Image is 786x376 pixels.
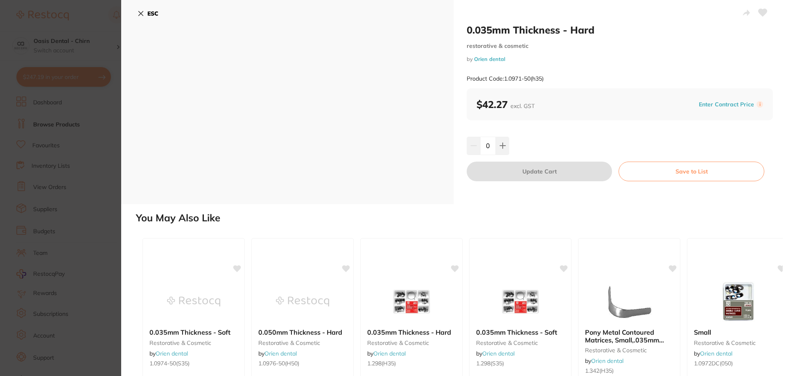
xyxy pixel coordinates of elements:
img: Small [711,281,765,322]
small: 1.298(h35) [367,360,456,367]
b: Pony Metal Contoured Matrices, Small,.035mm thick, 12pcs/pack [585,329,673,344]
a: Orien dental [264,350,297,357]
small: restorative & cosmetic [694,340,782,346]
img: 0.035mm Thickness - Soft [494,281,547,322]
h2: 0.035mm Thickness - Hard [467,24,773,36]
small: 1.0972DC(050) [694,360,782,367]
span: by [694,350,732,357]
small: 1.298(s35) [476,360,565,367]
img: Pony Metal Contoured Matrices, Small,.035mm thick, 12pcs/pack [603,281,656,322]
span: by [476,350,515,357]
button: Enter Contract Price [696,101,757,108]
img: 0.035mm Thickness - Soft [167,281,220,322]
b: 0.050mm Thickness - Hard [258,329,347,336]
b: 0.035mm Thickness - Hard [367,329,456,336]
img: 0.050mm Thickness - Hard [276,281,329,322]
small: restorative & cosmetic [367,340,456,346]
b: $42.27 [477,98,535,110]
b: 0.035mm Thickness - Soft [476,329,565,336]
span: by [585,357,623,365]
small: restorative & cosmetic [149,340,238,346]
small: restorative & cosmetic [258,340,347,346]
a: Orien dental [591,357,623,365]
a: Orien dental [482,350,515,357]
small: 1.0976-50(h50) [258,360,347,367]
small: Product Code: 1.0971-50(h35) [467,75,544,82]
small: restorative & cosmetic [476,340,565,346]
small: 1.0974-50(s35) [149,360,238,367]
button: Save to List [619,162,764,181]
a: Orien dental [373,350,406,357]
b: 0.035mm Thickness - Soft [149,329,238,336]
b: Small [694,329,782,336]
small: restorative & cosmetic [585,347,673,353]
button: Update Cart [467,162,612,181]
button: ESC [138,7,158,20]
span: by [258,350,297,357]
a: Orien dental [156,350,188,357]
span: by [367,350,406,357]
small: restorative & cosmetic [467,43,773,50]
span: excl. GST [510,102,535,110]
span: by [149,350,188,357]
b: ESC [147,10,158,17]
label: i [757,101,763,108]
small: 1.342(h35) [585,367,673,374]
img: 0.035mm Thickness - Hard [385,281,438,322]
h2: You May Also Like [136,212,783,224]
a: Orien dental [700,350,732,357]
small: by [467,56,773,62]
a: Orien dental [474,56,505,62]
